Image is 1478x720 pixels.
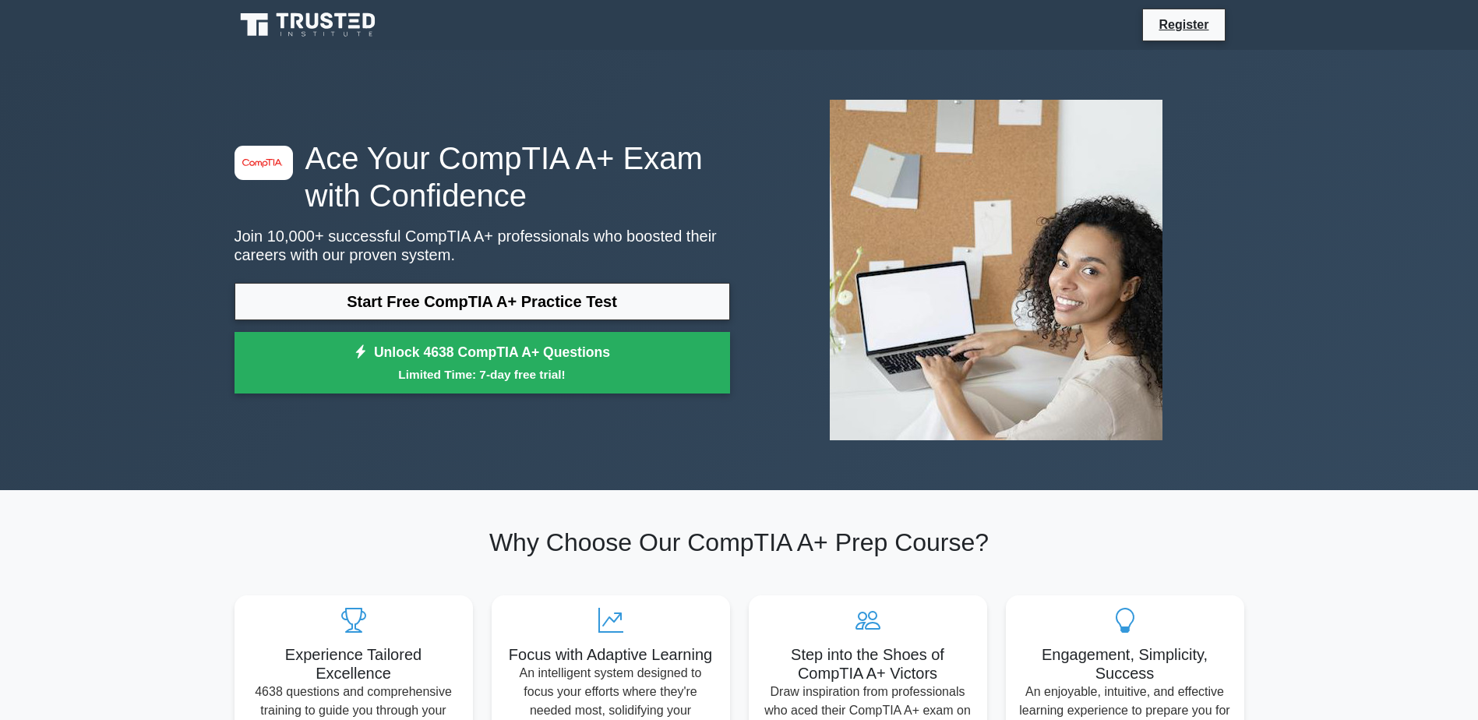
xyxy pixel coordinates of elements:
[247,645,460,683] h5: Experience Tailored Excellence
[1149,15,1218,34] a: Register
[235,139,730,214] h1: Ace Your CompTIA A+ Exam with Confidence
[235,528,1244,557] h2: Why Choose Our CompTIA A+ Prep Course?
[504,645,718,664] h5: Focus with Adaptive Learning
[254,365,711,383] small: Limited Time: 7-day free trial!
[235,283,730,320] a: Start Free CompTIA A+ Practice Test
[235,227,730,264] p: Join 10,000+ successful CompTIA A+ professionals who boosted their careers with our proven system.
[1018,645,1232,683] h5: Engagement, Simplicity, Success
[235,332,730,394] a: Unlock 4638 CompTIA A+ QuestionsLimited Time: 7-day free trial!
[761,645,975,683] h5: Step into the Shoes of CompTIA A+ Victors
